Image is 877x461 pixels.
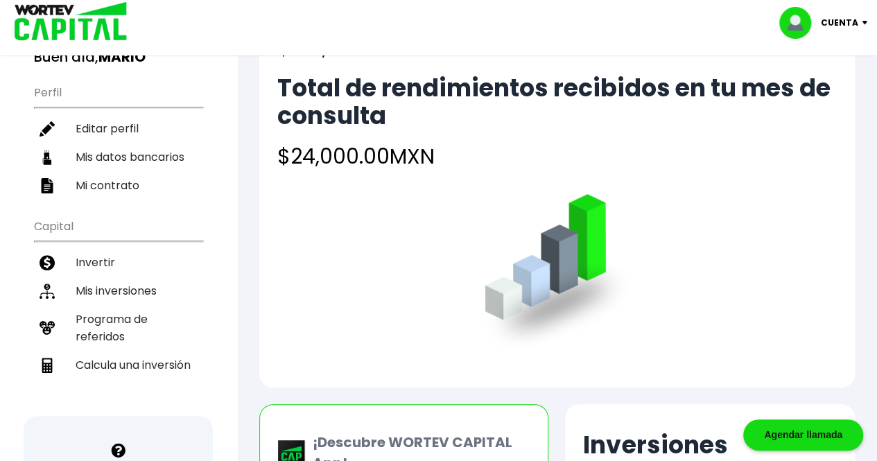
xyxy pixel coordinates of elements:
a: Calcula una inversión [34,351,202,379]
a: Mis inversiones [34,277,202,305]
h3: Buen día, [34,49,202,66]
img: icon-down [858,21,877,25]
img: profile-image [779,7,821,39]
img: recomiendanos-icon.9b8e9327.svg [40,320,55,336]
img: inversiones-icon.6695dc30.svg [40,284,55,299]
b: MARIO [98,47,146,67]
ul: Perfil [34,77,202,200]
img: datos-icon.10cf9172.svg [40,150,55,165]
h2: Total de rendimientos recibidos en tu mes de consulta [277,74,837,130]
img: contrato-icon.f2db500c.svg [40,178,55,193]
a: Editar perfil [34,114,202,143]
div: Agendar llamada [743,419,863,451]
a: Invertir [34,248,202,277]
img: calculadora-icon.17d418c4.svg [40,358,55,373]
img: invertir-icon.b3b967d7.svg [40,255,55,270]
p: Cuenta [821,12,858,33]
img: grafica.516fef24.png [478,194,636,351]
ul: Capital [34,211,202,414]
a: Mis datos bancarios [34,143,202,171]
img: editar-icon.952d3147.svg [40,121,55,137]
h4: $24,000.00 MXN [277,141,837,172]
a: Programa de referidos [34,305,202,351]
a: Mi contrato [34,171,202,200]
